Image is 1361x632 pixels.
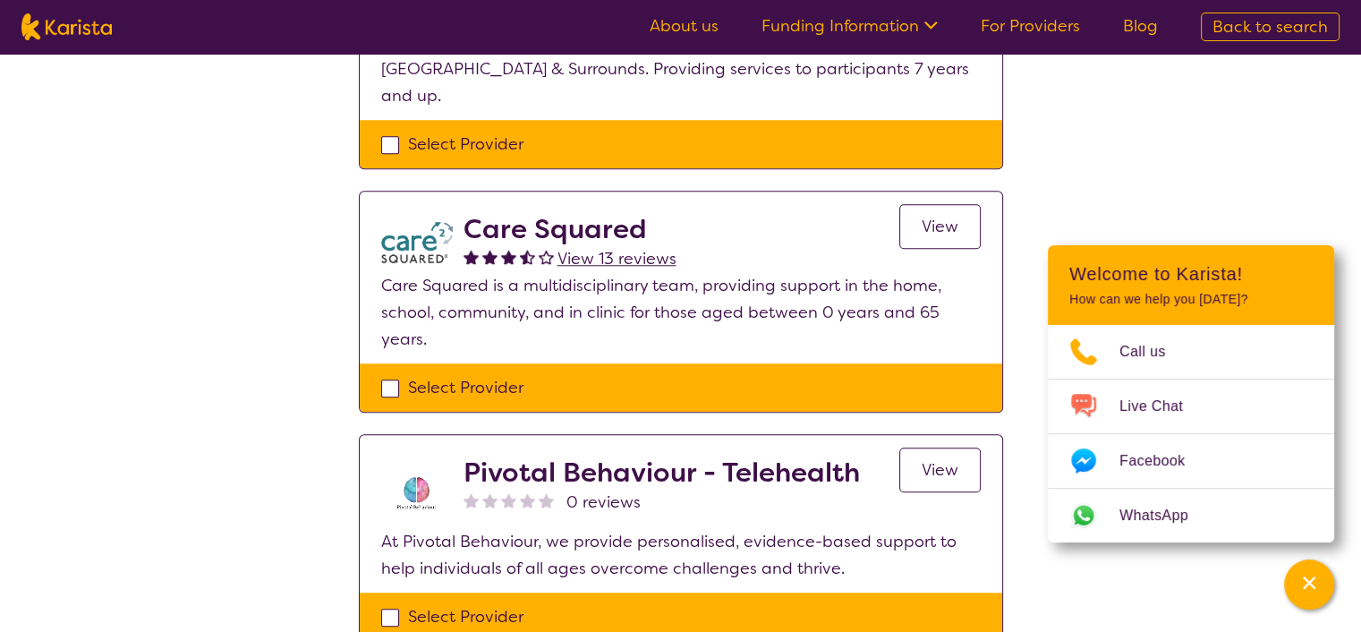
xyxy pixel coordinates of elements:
img: Karista logo [21,13,112,40]
p: Care Squared is a multidisciplinary team, providing support in the home, school, community, and i... [381,272,981,353]
a: View 13 reviews [557,245,676,272]
img: nonereviewstar [539,492,554,508]
span: View 13 reviews [557,248,676,269]
span: Live Chat [1119,393,1204,420]
ul: Choose channel [1048,325,1334,542]
a: Back to search [1201,13,1340,41]
button: Channel Menu [1284,559,1334,610]
span: WhatsApp [1119,502,1210,529]
img: emptystar [539,249,554,264]
img: nonereviewstar [501,492,516,508]
span: Call us [1119,338,1187,365]
img: fullstar [464,249,479,264]
h2: Care Squared [464,213,676,245]
span: View [922,459,958,481]
a: View [899,448,981,492]
p: No waitlist , get started now. NDIS registered provider of positive behaviour support services ac... [381,2,981,109]
img: nonereviewstar [520,492,535,508]
img: s8av3rcikle0tbnjpqc8.png [381,457,453,528]
a: Web link opens in a new tab. [1048,489,1334,542]
a: For Providers [981,15,1080,37]
span: Back to search [1212,16,1328,38]
a: Funding Information [761,15,938,37]
a: About us [650,15,719,37]
p: At Pivotal Behaviour, we provide personalised, evidence-based support to help individuals of all ... [381,528,981,582]
img: halfstar [520,249,535,264]
a: Blog [1123,15,1158,37]
div: Channel Menu [1048,245,1334,542]
img: nonereviewstar [464,492,479,508]
span: 0 reviews [566,489,641,516]
h2: Welcome to Karista! [1069,263,1313,285]
a: View [899,204,981,249]
h2: Pivotal Behaviour - Telehealth [464,457,860,489]
span: Facebook [1119,448,1206,474]
span: View [922,216,958,237]
p: How can we help you [DATE]? [1069,292,1313,307]
img: fullstar [501,249,516,264]
img: watfhvlxxexrmzu5ckj6.png [381,213,453,272]
img: fullstar [482,249,498,264]
img: nonereviewstar [482,492,498,508]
